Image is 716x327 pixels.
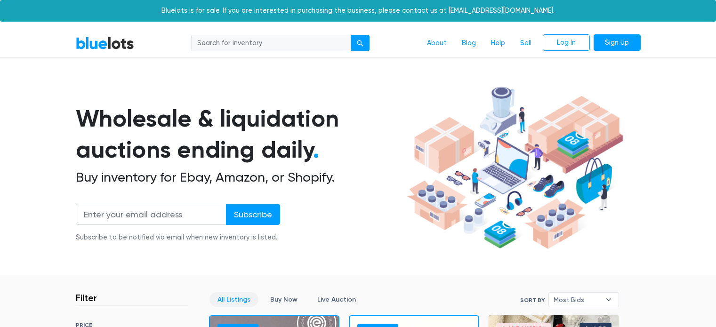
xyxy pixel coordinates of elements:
[520,296,545,304] label: Sort By
[313,136,319,164] span: .
[262,292,306,307] a: Buy Now
[76,103,403,166] h1: Wholesale & liquidation auctions ending daily
[309,292,364,307] a: Live Auction
[599,293,619,307] b: ▾
[76,169,403,185] h2: Buy inventory for Ebay, Amazon, or Shopify.
[483,34,513,52] a: Help
[454,34,483,52] a: Blog
[209,292,258,307] a: All Listings
[76,292,97,303] h3: Filter
[403,82,627,254] img: hero-ee84e7d0318cb26816c560f6b4441b76977f77a177738b4e94f68c95b2b83dbb.png
[419,34,454,52] a: About
[554,293,601,307] span: Most Bids
[76,204,226,225] input: Enter your email address
[76,232,280,243] div: Subscribe to be notified via email when new inventory is listed.
[543,34,590,51] a: Log In
[226,204,280,225] input: Subscribe
[513,34,539,52] a: Sell
[594,34,641,51] a: Sign Up
[76,36,134,50] a: BlueLots
[191,35,351,52] input: Search for inventory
